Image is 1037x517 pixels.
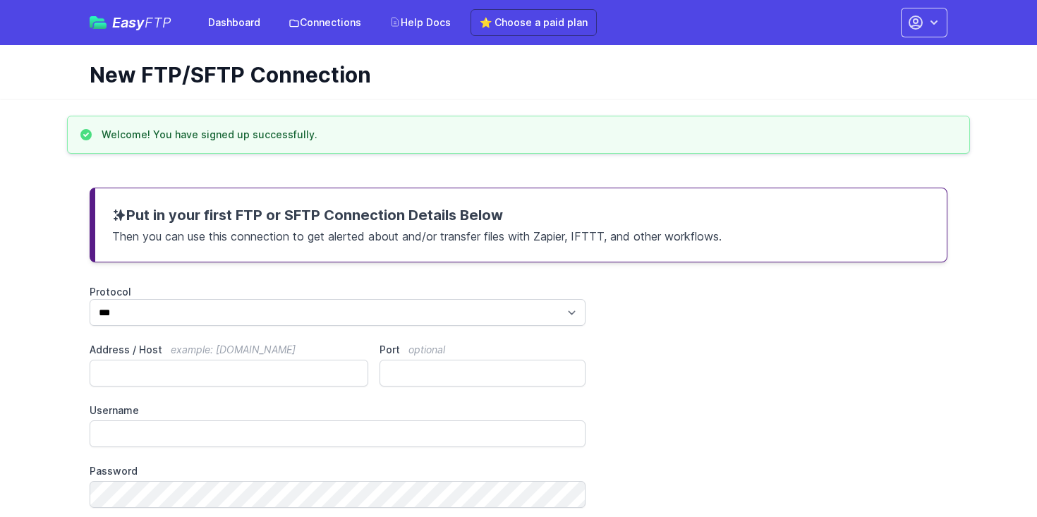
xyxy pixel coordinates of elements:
[280,10,370,35] a: Connections
[200,10,269,35] a: Dashboard
[102,128,317,142] h3: Welcome! You have signed up successfully.
[380,343,586,357] label: Port
[112,205,930,225] h3: Put in your first FTP or SFTP Connection Details Below
[90,16,171,30] a: EasyFTP
[90,403,586,418] label: Username
[90,285,586,299] label: Protocol
[381,10,459,35] a: Help Docs
[471,9,597,36] a: ⭐ Choose a paid plan
[90,464,586,478] label: Password
[112,225,930,245] p: Then you can use this connection to get alerted about and/or transfer files with Zapier, IFTTT, a...
[90,16,107,29] img: easyftp_logo.png
[90,62,936,87] h1: New FTP/SFTP Connection
[90,343,368,357] label: Address / Host
[145,14,171,31] span: FTP
[171,343,296,355] span: example: [DOMAIN_NAME]
[112,16,171,30] span: Easy
[408,343,445,355] span: optional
